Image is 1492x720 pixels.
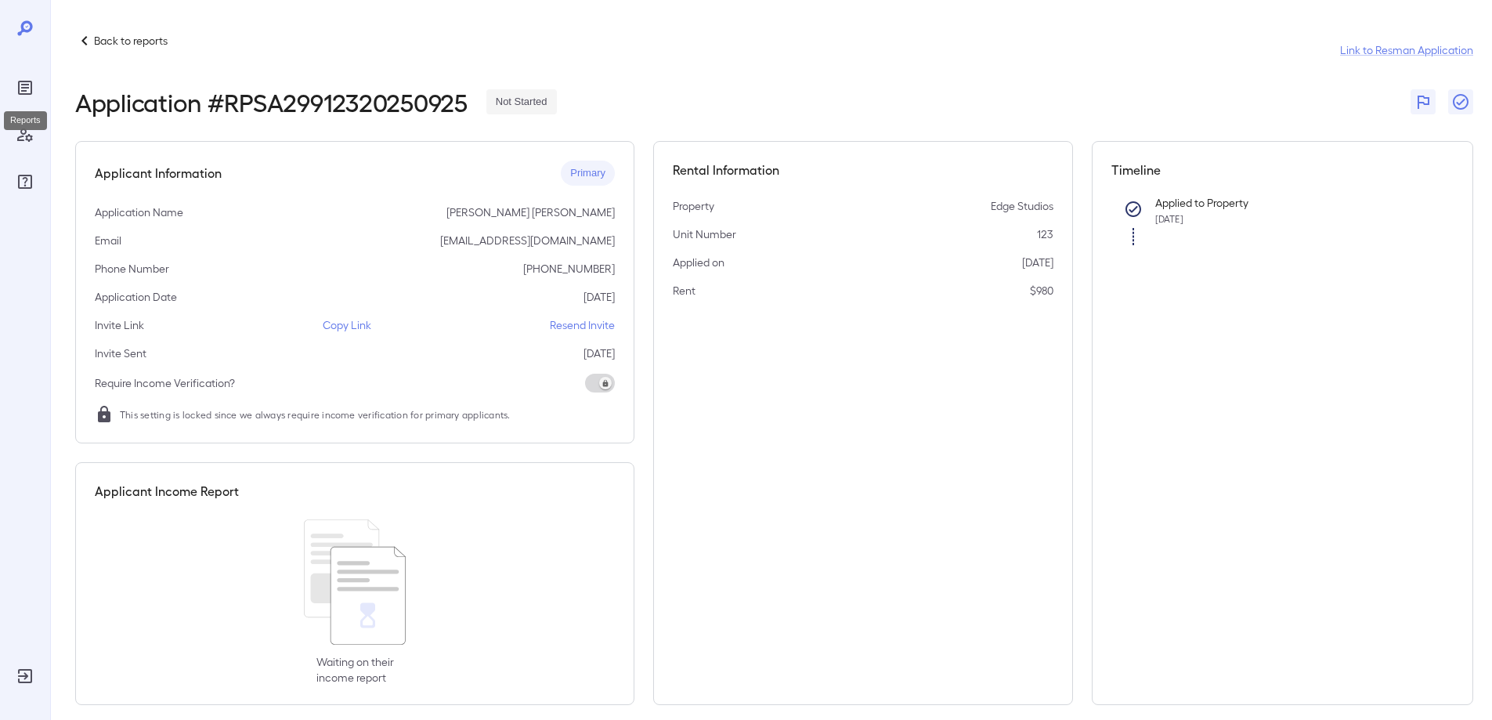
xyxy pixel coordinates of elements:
[1340,42,1473,58] a: Link to Resman Application
[95,261,169,277] p: Phone Number
[95,317,144,333] p: Invite Link
[486,95,557,110] span: Not Started
[95,233,121,248] p: Email
[75,88,468,116] h2: Application # RPSA29912320250925
[95,482,239,501] h5: Applicant Income Report
[440,233,615,248] p: [EMAIL_ADDRESS][DOMAIN_NAME]
[1030,283,1053,298] p: $980
[561,166,615,181] span: Primary
[95,289,177,305] p: Application Date
[583,346,615,361] p: [DATE]
[95,204,183,220] p: Application Name
[673,161,1053,179] h5: Rental Information
[95,375,235,391] p: Require Income Verification?
[323,317,371,333] p: Copy Link
[13,169,38,194] div: FAQ
[13,75,38,100] div: Reports
[1037,226,1053,242] p: 123
[673,255,724,270] p: Applied on
[673,226,736,242] p: Unit Number
[1448,89,1473,114] button: Close Report
[1411,89,1436,114] button: Flag Report
[94,33,168,49] p: Back to reports
[991,198,1053,214] p: Edge Studios
[1155,213,1183,224] span: [DATE]
[4,111,47,130] div: Reports
[550,317,615,333] p: Resend Invite
[316,654,394,686] p: Waiting on their income report
[583,289,615,305] p: [DATE]
[673,283,695,298] p: Rent
[673,198,714,214] p: Property
[120,407,511,422] span: This setting is locked since we always require income verification for primary applicants.
[1111,161,1454,179] h5: Timeline
[446,204,615,220] p: [PERSON_NAME] [PERSON_NAME]
[523,261,615,277] p: [PHONE_NUMBER]
[95,164,222,183] h5: Applicant Information
[95,346,146,361] p: Invite Sent
[1155,195,1429,211] p: Applied to Property
[1022,255,1053,270] p: [DATE]
[13,664,38,689] div: Log Out
[13,122,38,147] div: Manage Users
